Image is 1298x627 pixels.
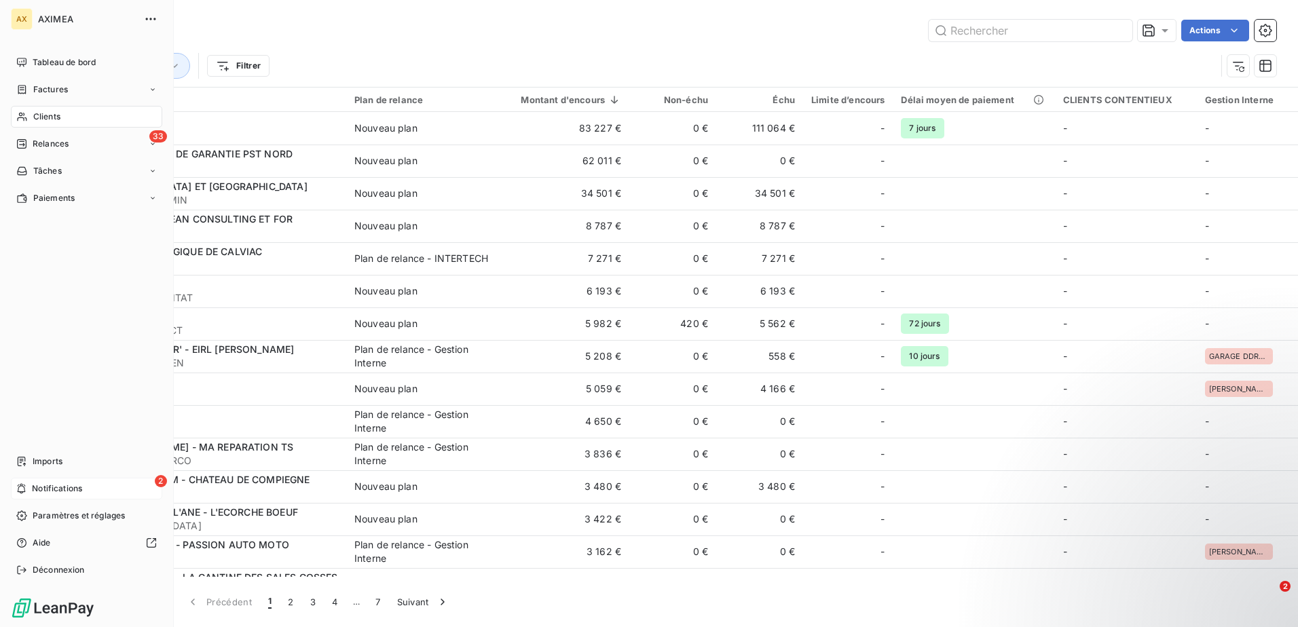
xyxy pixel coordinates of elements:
[354,219,418,233] div: Nouveau plan
[1063,415,1067,427] span: -
[33,56,96,69] span: Tableau de bord
[1205,318,1209,329] span: -
[94,571,337,583] span: [PERSON_NAME] - LA CANTINE DES SALES GOSSES
[1181,20,1249,41] button: Actions
[94,128,338,142] span: 411LOCAM
[496,373,629,405] td: 5 059 €
[280,588,301,616] button: 2
[629,470,716,503] td: 0 €
[1209,385,1269,393] span: [PERSON_NAME]
[496,340,629,373] td: 5 208 €
[94,519,338,533] span: [DEMOGRAPHIC_DATA]
[880,447,885,461] span: -
[929,20,1132,41] input: Rechercher
[629,535,716,568] td: 0 €
[1063,122,1067,134] span: -
[94,343,294,355] span: GARAGE DDREPAR' - EIRL [PERSON_NAME]
[354,512,418,526] div: Nouveau plan
[716,177,803,210] td: 34 501 €
[94,193,338,207] span: 411BOURGETCOMIN
[496,242,629,275] td: 7 271 €
[496,503,629,535] td: 3 422 €
[11,532,162,554] a: Aide
[880,187,885,200] span: -
[268,595,272,609] span: 1
[496,535,629,568] td: 3 162 €
[178,588,260,616] button: Précédent
[504,94,621,105] div: Montant d'encours
[716,568,803,601] td: 2 563 €
[1280,581,1291,592] span: 2
[94,539,289,550] span: [PERSON_NAME] - PASSION AUTO MOTO
[354,382,418,396] div: Nouveau plan
[354,187,418,200] div: Nouveau plan
[901,346,948,366] span: 10 jours
[94,246,262,257] span: RESERVE ZOOLOGIQUE DE CALVIAC
[94,506,298,518] span: L'ASINERIE A'ME'L'ANE - L'ECORCHE BOEUF
[1205,448,1209,459] span: -
[1063,94,1189,105] div: CLIENTS CONTENTIEUX
[354,538,488,565] div: Plan de relance - Gestion Interne
[880,284,885,298] span: -
[302,588,324,616] button: 3
[33,455,62,468] span: Imports
[901,313,948,334] span: 72 jours
[1063,187,1067,199] span: -
[33,111,60,123] span: Clients
[1205,252,1209,264] span: -
[716,503,803,535] td: 0 €
[1205,220,1209,231] span: -
[1063,155,1067,166] span: -
[1209,352,1269,360] span: GARAGE DDREPAR' - [PERSON_NAME] (GI)
[716,470,803,503] td: 3 480 €
[33,564,85,576] span: Déconnexion
[1026,495,1298,590] iframe: Intercom notifications message
[11,8,33,30] div: AX
[629,242,716,275] td: 0 €
[354,94,488,105] div: Plan de relance
[354,121,418,135] div: Nouveau plan
[94,441,293,453] span: DA [PERSON_NAME] - MA REPARATION TS
[1063,480,1067,492] span: -
[901,118,944,138] span: 7 jours
[496,438,629,470] td: 3 836 €
[629,373,716,405] td: 0 €
[880,219,885,233] span: -
[716,275,803,307] td: 6 193 €
[1205,122,1209,134] span: -
[94,474,310,485] span: CHARPENTIER PM - CHATEAU DE COMPIEGNE
[354,343,488,370] div: Plan de relance - Gestion Interne
[716,307,803,340] td: 5 562 €
[94,291,338,305] span: 411CORREZEHABITAT
[716,145,803,177] td: 0 €
[496,275,629,307] td: 6 193 €
[94,356,338,370] span: 411DELILLEDAMIEN
[629,145,716,177] td: 0 €
[716,405,803,438] td: 0 €
[354,408,488,435] div: Plan de relance - Gestion Interne
[1205,94,1290,105] div: Gestion Interne
[149,130,167,142] span: 33
[33,510,125,522] span: Paramètres et réglages
[354,154,418,168] div: Nouveau plan
[207,55,270,77] button: Filtrer
[629,210,716,242] td: 0 €
[1063,220,1067,231] span: -
[1205,187,1209,199] span: -
[1063,318,1067,329] span: -
[354,252,488,265] div: Plan de relance - INTERTECH
[629,503,716,535] td: 0 €
[880,317,885,330] span: -
[880,415,885,428] span: -
[716,112,803,145] td: 111 064 €
[94,389,338,402] span: 411SMETRYNS
[880,121,885,135] span: -
[94,552,338,565] span: 411LEPINEVS
[901,94,1046,105] div: Délai moyen de paiement
[33,537,51,549] span: Aide
[94,421,338,435] span: 411DAUCHEZ
[33,83,68,96] span: Factures
[716,340,803,373] td: 558 €
[880,349,885,363] span: -
[1063,285,1067,297] span: -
